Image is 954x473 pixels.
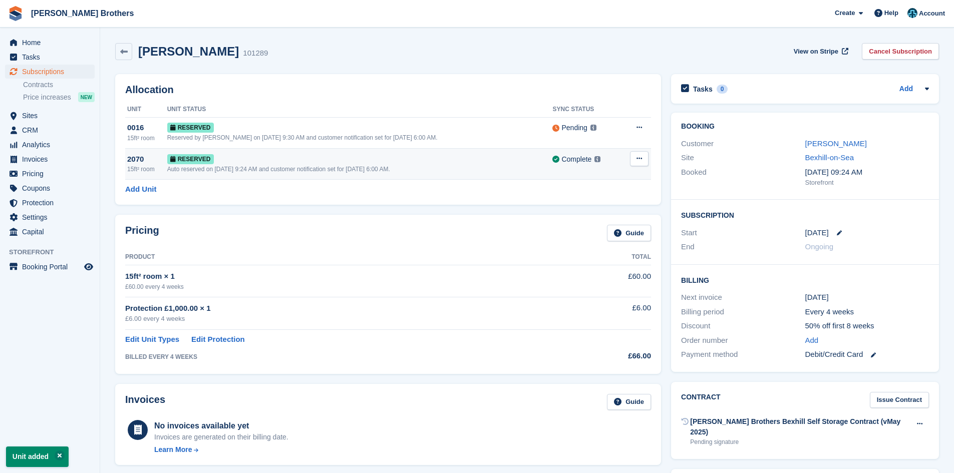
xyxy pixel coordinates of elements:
[154,420,288,432] div: No invoices available yet
[717,85,728,94] div: 0
[5,138,95,152] a: menu
[690,416,910,437] div: [PERSON_NAME] Brothers Bexhill Self Storage Contract (vMay 2025)
[566,297,651,329] td: £6.00
[5,36,95,50] a: menu
[22,181,82,195] span: Coupons
[566,265,651,297] td: £60.00
[5,260,95,274] a: menu
[607,394,651,410] a: Guide
[693,85,713,94] h2: Tasks
[5,50,95,64] a: menu
[607,225,651,241] a: Guide
[125,249,566,265] th: Product
[681,152,805,164] div: Site
[125,314,566,324] div: £6.00 every 4 weeks
[127,134,167,143] div: 15ft² room
[690,437,910,446] div: Pending signature
[22,152,82,166] span: Invoices
[125,225,159,241] h2: Pricing
[125,352,566,361] div: BILLED EVERY 4 WEEKS
[805,178,929,188] div: Storefront
[681,335,805,346] div: Order number
[23,93,71,102] span: Price increases
[5,109,95,123] a: menu
[22,65,82,79] span: Subscriptions
[805,320,929,332] div: 50% off first 8 weeks
[5,225,95,239] a: menu
[681,392,721,408] h2: Contract
[6,446,69,467] p: Unit added
[805,227,829,239] time: 2025-08-17 00:00:00 UTC
[805,292,929,303] div: [DATE]
[862,43,939,60] a: Cancel Subscription
[681,306,805,318] div: Billing period
[681,320,805,332] div: Discount
[805,139,867,148] a: [PERSON_NAME]
[681,275,929,285] h2: Billing
[805,349,929,360] div: Debit/Credit Card
[681,227,805,239] div: Start
[23,92,95,103] a: Price increases NEW
[9,247,100,257] span: Storefront
[83,261,95,273] a: Preview store
[870,392,929,408] a: Issue Contract
[22,50,82,64] span: Tasks
[167,133,553,142] div: Reserved by [PERSON_NAME] on [DATE] 9:30 AM and customer notification set for [DATE] 6:00 AM.
[805,306,929,318] div: Every 4 weeks
[125,394,165,410] h2: Invoices
[561,154,591,165] div: Complete
[5,167,95,181] a: menu
[805,242,834,251] span: Ongoing
[22,210,82,224] span: Settings
[154,444,288,455] a: Learn More
[125,84,651,96] h2: Allocation
[22,109,82,123] span: Sites
[681,241,805,253] div: End
[167,102,553,118] th: Unit Status
[125,303,566,314] div: Protection £1,000.00 × 1
[590,125,596,131] img: icon-info-grey-7440780725fd019a000dd9b08b2336e03edf1995a4989e88bcd33f0948082b44.svg
[167,154,214,164] span: Reserved
[23,80,95,90] a: Contracts
[681,292,805,303] div: Next invoice
[805,167,929,178] div: [DATE] 09:24 AM
[22,260,82,274] span: Booking Portal
[22,138,82,152] span: Analytics
[5,65,95,79] a: menu
[835,8,855,18] span: Create
[884,8,898,18] span: Help
[167,165,553,174] div: Auto reserved on [DATE] 9:24 AM and customer notification set for [DATE] 6:00 AM.
[566,350,651,362] div: £66.00
[127,165,167,174] div: 15ft² room
[907,8,917,18] img: Helen Eldridge
[127,154,167,165] div: 2070
[125,271,566,282] div: 15ft² room × 1
[681,167,805,188] div: Booked
[138,45,239,58] h2: [PERSON_NAME]
[552,102,621,118] th: Sync Status
[22,225,82,239] span: Capital
[22,167,82,181] span: Pricing
[899,84,913,95] a: Add
[594,156,600,162] img: icon-info-grey-7440780725fd019a000dd9b08b2336e03edf1995a4989e88bcd33f0948082b44.svg
[5,181,95,195] a: menu
[5,210,95,224] a: menu
[790,43,850,60] a: View on Stripe
[681,349,805,360] div: Payment method
[154,432,288,442] div: Invoices are generated on their billing date.
[22,196,82,210] span: Protection
[805,153,854,162] a: Bexhill-on-Sea
[125,282,566,291] div: £60.00 every 4 weeks
[22,36,82,50] span: Home
[125,184,156,195] a: Add Unit
[5,123,95,137] a: menu
[681,138,805,150] div: Customer
[5,152,95,166] a: menu
[561,123,587,133] div: Pending
[78,92,95,102] div: NEW
[681,210,929,220] h2: Subscription
[805,335,819,346] a: Add
[8,6,23,21] img: stora-icon-8386f47178a22dfd0bd8f6a31ec36ba5ce8667c1dd55bd0f319d3a0aa187defe.svg
[919,9,945,19] span: Account
[127,122,167,134] div: 0016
